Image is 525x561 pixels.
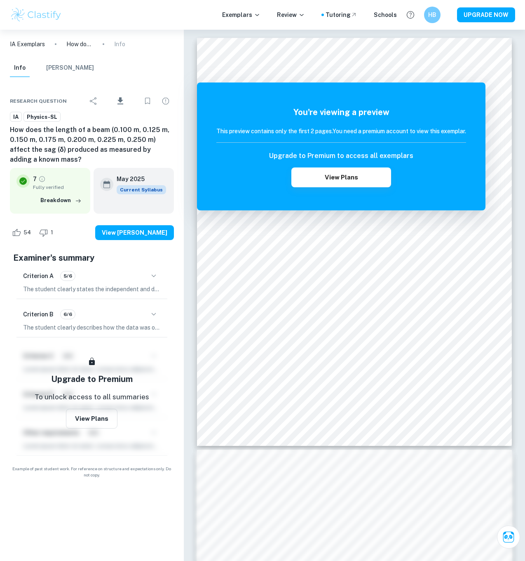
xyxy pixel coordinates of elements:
h5: You're viewing a preview [216,106,466,118]
h6: Upgrade to Premium to access all exemplars [269,151,413,161]
h6: Criterion B [23,310,54,319]
button: View Plans [66,409,117,429]
button: Ask Clai [497,526,520,549]
button: HB [424,7,441,23]
a: Tutoring [326,10,357,19]
p: The student clearly states the independent and dependent variables in the research question, spec... [23,285,161,294]
span: 54 [19,229,35,237]
a: IA [10,112,22,122]
span: Research question [10,97,67,105]
button: Help and Feedback [403,8,417,22]
h6: Criterion A [23,271,54,280]
a: Schools [374,10,397,19]
h6: May 2025 [117,174,159,184]
a: Grade fully verified [38,175,46,183]
div: Dislike [37,226,58,239]
p: Info [114,40,125,49]
span: IA [10,113,21,121]
a: IA Exemplars [10,40,45,49]
a: Physics-SL [23,112,61,122]
div: Download [103,90,138,112]
button: UPGRADE NOW [457,7,515,22]
h5: Upgrade to Premium [51,373,133,385]
span: 5/6 [61,272,75,280]
button: Info [10,59,30,77]
span: 6/6 [61,311,75,318]
p: How does the length of a beam (0.100 m, 0.125 m, 0.150 m, 0.175 m, 0.200 m, 0.225 m, 0.250 m) aff... [66,40,93,49]
h6: HB [428,10,437,19]
button: Breakdown [38,194,84,207]
p: The student clearly describes how the data was obtained and processed, ensuring that each procedu... [23,323,161,332]
span: Example of past student work. For reference on structure and expectations only. Do not copy. [10,466,174,478]
h6: How does the length of a beam (0.100 m, 0.125 m, 0.150 m, 0.175 m, 0.200 m, 0.225 m, 0.250 m) aff... [10,125,174,165]
span: Physics-SL [24,113,60,121]
span: Fully verified [33,184,84,191]
h6: This preview contains only the first 2 pages. You need a premium account to view this exemplar. [216,127,466,136]
button: View Plans [291,167,391,187]
div: Share [85,93,102,109]
img: Clastify logo [10,7,62,23]
div: Report issue [157,93,174,109]
span: Current Syllabus [117,185,166,194]
p: Exemplars [222,10,260,19]
button: [PERSON_NAME] [46,59,94,77]
div: This exemplar is based on the current syllabus. Feel free to refer to it for inspiration/ideas wh... [117,185,166,194]
button: View [PERSON_NAME] [95,225,174,240]
div: Like [10,226,35,239]
div: Bookmark [139,93,156,109]
p: 7 [33,174,37,184]
span: 1 [46,229,58,237]
h5: Examiner's summary [13,252,171,264]
p: To unlock access to all summaries [35,392,149,403]
p: Review [277,10,305,19]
